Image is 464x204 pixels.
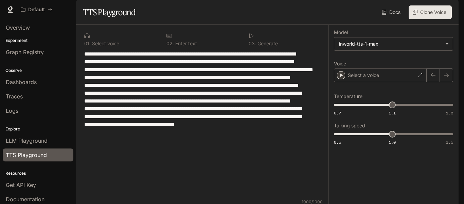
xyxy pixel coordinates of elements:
span: 1.5 [446,110,453,116]
p: 0 3 . [249,41,256,46]
p: Select a voice [348,72,379,79]
span: 1.0 [389,139,396,145]
p: Model [334,30,348,35]
p: Select voice [91,41,119,46]
span: 0.7 [334,110,341,116]
div: inworld-tts-1-max [334,37,453,50]
div: inworld-tts-1-max [339,41,442,47]
button: Clone Voice [409,5,452,19]
span: 1.1 [389,110,396,116]
span: 1.5 [446,139,453,145]
p: 0 1 . [84,41,91,46]
span: 0.5 [334,139,341,145]
h1: TTS Playground [83,5,136,19]
p: Temperature [334,94,362,99]
p: Default [28,7,45,13]
p: Enter text [174,41,197,46]
p: 0 2 . [166,41,174,46]
button: All workspaces [18,3,55,16]
p: Generate [256,41,278,46]
a: Docs [380,5,403,19]
p: Voice [334,61,346,66]
p: Talking speed [334,123,365,128]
